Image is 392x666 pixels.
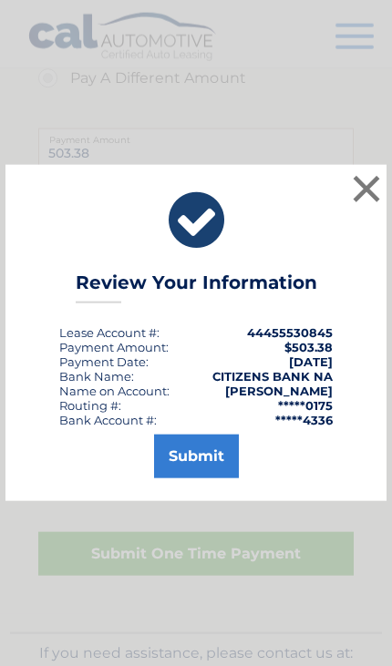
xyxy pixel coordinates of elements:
div: : [59,354,149,369]
h3: Review Your Information [76,272,317,303]
div: Payment Amount: [59,340,169,354]
strong: CITIZENS BANK NA [212,369,333,384]
div: Bank Account #: [59,413,157,427]
span: [DATE] [289,354,333,369]
strong: [PERSON_NAME] [225,384,333,398]
button: × [348,170,385,207]
div: Routing #: [59,398,121,413]
strong: 44455530845 [247,325,333,340]
span: $503.38 [284,340,333,354]
button: Submit [154,435,239,478]
div: Bank Name: [59,369,134,384]
div: Name on Account: [59,384,170,398]
div: Lease Account #: [59,325,160,340]
span: Payment Date [59,354,146,369]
